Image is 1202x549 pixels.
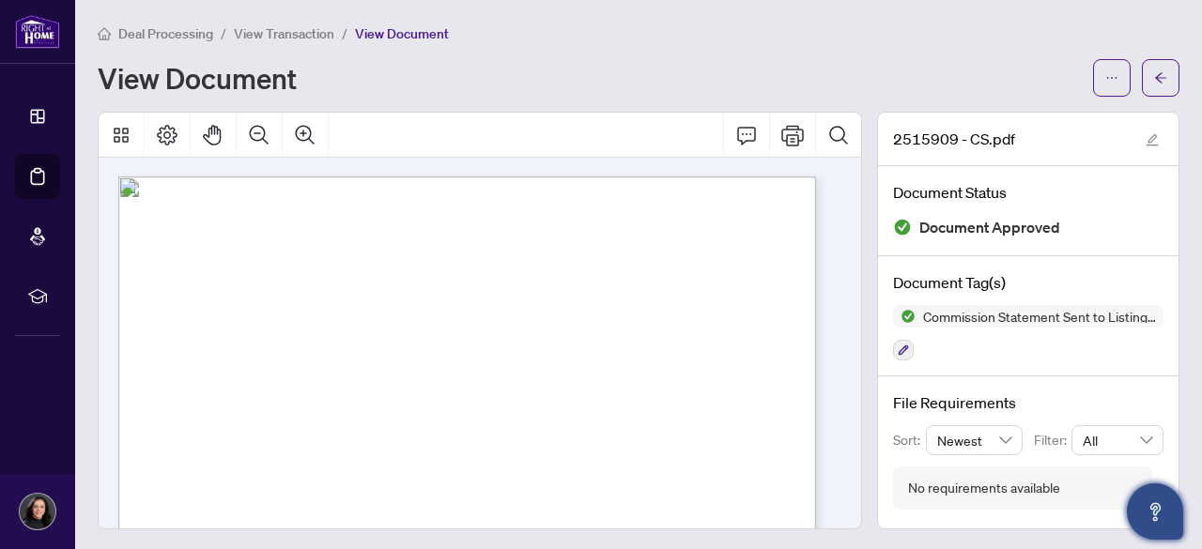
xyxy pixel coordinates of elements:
[916,310,1163,323] span: Commission Statement Sent to Listing Brokerage
[893,128,1015,150] span: 2515909 - CS.pdf
[893,181,1163,204] h4: Document Status
[234,25,334,42] span: View Transaction
[342,23,347,44] li: /
[893,305,916,328] img: Status Icon
[98,63,297,93] h1: View Document
[98,27,111,40] span: home
[118,25,213,42] span: Deal Processing
[1034,430,1071,450] p: Filter:
[221,23,226,44] li: /
[908,478,1060,498] div: No requirements available
[1146,133,1159,146] span: edit
[919,215,1060,240] span: Document Approved
[20,494,55,529] img: Profile Icon
[1105,71,1118,84] span: ellipsis
[355,25,449,42] span: View Document
[1127,483,1183,540] button: Open asap
[893,391,1163,414] h4: File Requirements
[893,271,1163,294] h4: Document Tag(s)
[1083,426,1152,454] span: All
[1154,71,1167,84] span: arrow-left
[893,218,912,236] img: Document Status
[937,426,1012,454] span: Newest
[15,14,60,49] img: logo
[893,430,926,450] p: Sort:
